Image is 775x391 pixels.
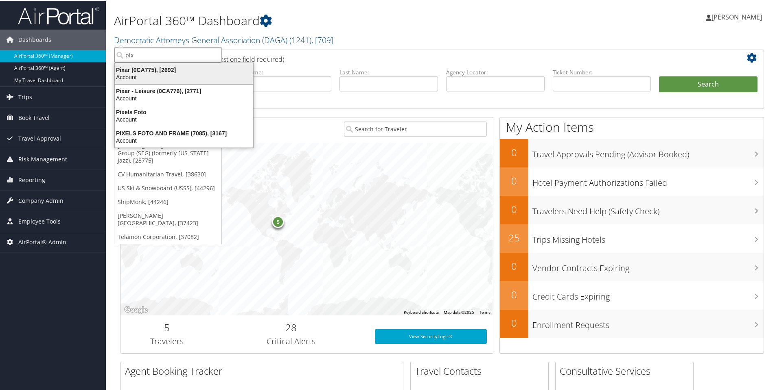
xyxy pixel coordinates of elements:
[110,65,258,73] div: Pixar (0CA775), [2692]
[110,94,258,101] div: Account
[532,286,764,302] h3: Credit Cards Expiring
[220,320,363,334] h2: 28
[110,129,258,136] div: PIXELS FOTO AND FRAME (7085), [3167]
[18,29,51,49] span: Dashboards
[220,335,363,346] h3: Critical Alerts
[127,335,208,346] h3: Travelers
[712,12,762,21] span: [PERSON_NAME]
[114,138,221,167] a: [PERSON_NAME] Entertainment Group (SEG) (formerly [US_STATE] Jazz), [28775]
[233,67,332,76] label: First Name:
[311,34,333,45] span: , [ 709 ]
[272,215,285,227] div: 5
[532,229,764,245] h3: Trips Missing Hotels
[500,145,528,159] h2: 0
[18,231,66,252] span: AirPortal® Admin
[375,328,487,343] a: View SecurityLogic®
[500,224,764,252] a: 25Trips Missing Hotels
[289,34,311,45] span: ( 1241 )
[446,67,545,76] label: Agency Locator:
[18,190,63,210] span: Company Admin
[123,304,149,315] img: Google
[110,136,258,143] div: Account
[500,173,528,187] h2: 0
[18,5,99,24] img: airportal-logo.png
[500,287,528,301] h2: 0
[127,50,704,64] h2: Airtinerary Lookup
[500,118,764,135] h1: My Action Items
[532,201,764,216] h3: Travelers Need Help (Safety Check)
[110,73,258,80] div: Account
[500,309,764,337] a: 0Enrollment Requests
[18,169,45,189] span: Reporting
[114,11,552,28] h1: AirPortal 360™ Dashboard
[532,144,764,159] h3: Travel Approvals Pending (Advisor Booked)
[110,108,258,115] div: Pixels Foto
[706,4,770,28] a: [PERSON_NAME]
[500,167,764,195] a: 0Hotel Payment Authorizations Failed
[206,54,284,63] span: (at least one field required)
[114,34,333,45] a: Democratic Attorneys General Association (DAGA)
[479,309,490,314] a: Terms (opens in new tab)
[553,67,651,76] label: Ticket Number:
[532,172,764,188] h3: Hotel Payment Authorizations Failed
[404,309,439,315] button: Keyboard shortcuts
[114,208,221,229] a: [PERSON_NAME][GEOGRAPHIC_DATA], [37423]
[500,280,764,309] a: 0Credit Cards Expiring
[114,194,221,208] a: ShipMonk, [44246]
[500,252,764,280] a: 0Vendor Contracts Expiring
[114,229,221,243] a: Telamon Corporation, [37082]
[114,47,221,62] input: Search Accounts
[339,67,438,76] label: Last Name:
[659,76,757,92] button: Search
[500,315,528,329] h2: 0
[18,211,61,231] span: Employee Tools
[18,86,32,106] span: Trips
[560,363,693,377] h2: Consultative Services
[500,138,764,167] a: 0Travel Approvals Pending (Advisor Booked)
[18,148,67,169] span: Risk Management
[532,258,764,273] h3: Vendor Contracts Expiring
[500,230,528,244] h2: 25
[500,195,764,224] a: 0Travelers Need Help (Safety Check)
[500,258,528,272] h2: 0
[123,304,149,315] a: Open this area in Google Maps (opens a new window)
[125,363,403,377] h2: Agent Booking Tracker
[110,87,258,94] div: Pixar - Leisure (0CA776), [2771]
[344,121,487,136] input: Search for Traveler
[127,320,208,334] h2: 5
[415,363,548,377] h2: Travel Contacts
[114,167,221,180] a: CV Humanitarian Travel, [38630]
[532,315,764,330] h3: Enrollment Requests
[114,180,221,194] a: US Ski & Snowboard (USSS), [44296]
[444,309,474,314] span: Map data ©2025
[110,115,258,122] div: Account
[18,128,61,148] span: Travel Approval
[500,202,528,215] h2: 0
[18,107,50,127] span: Book Travel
